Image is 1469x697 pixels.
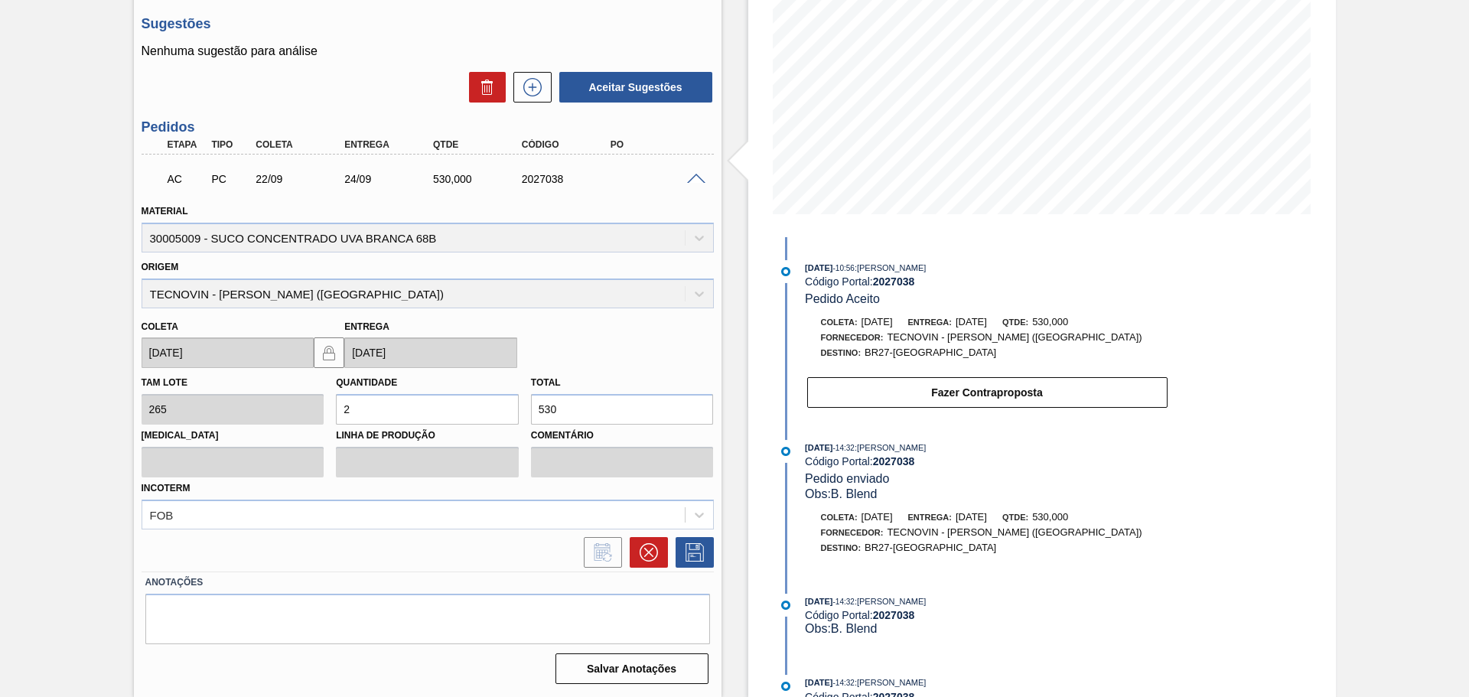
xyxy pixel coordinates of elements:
[821,543,862,552] span: Destino:
[781,601,790,610] img: atual
[142,425,324,447] label: [MEDICAL_DATA]
[1032,316,1068,327] span: 530,000
[461,72,506,103] div: Excluir Sugestões
[887,526,1142,538] span: TECNOVIN - [PERSON_NAME] ([GEOGRAPHIC_DATA])
[518,173,617,185] div: 2027038
[142,262,179,272] label: Origem
[821,528,884,537] span: Fornecedor:
[336,377,397,388] label: Quantidade
[142,206,188,217] label: Material
[833,444,855,452] span: - 14:32
[576,537,622,568] div: Informar alteração no pedido
[805,597,832,606] span: [DATE]
[873,609,915,621] strong: 2027038
[314,337,344,368] button: locked
[1002,318,1028,327] span: Qtde:
[168,173,206,185] p: AC
[252,173,351,185] div: 22/09/2025
[559,72,712,103] button: Aceitar Sugestões
[552,70,714,104] div: Aceitar Sugestões
[873,455,915,467] strong: 2027038
[150,508,174,521] div: FOB
[344,337,517,368] input: dd/mm/yyyy
[887,331,1142,343] span: TECNOVIN - [PERSON_NAME] ([GEOGRAPHIC_DATA])
[531,377,561,388] label: Total
[908,513,952,522] span: Entrega:
[862,316,893,327] span: [DATE]
[164,139,210,150] div: Etapa
[821,318,858,327] span: Coleta:
[668,537,714,568] div: Salvar Pedido
[805,622,877,635] span: Obs: B. Blend
[805,275,1168,288] div: Código Portal:
[833,598,855,606] span: - 14:32
[956,316,987,327] span: [DATE]
[336,425,519,447] label: Linha de Produção
[855,597,927,606] span: : [PERSON_NAME]
[142,44,714,58] p: Nenhuma sugestão para análise
[805,487,877,500] span: Obs: B. Blend
[142,377,187,388] label: Tam lote
[506,72,552,103] div: Nova sugestão
[862,511,893,523] span: [DATE]
[781,447,790,456] img: atual
[807,377,1168,408] button: Fazer Contraproposta
[142,321,178,332] label: Coleta
[873,275,915,288] strong: 2027038
[805,455,1168,467] div: Código Portal:
[865,347,996,358] span: BR27-[GEOGRAPHIC_DATA]
[164,162,210,196] div: Aguardando Composição de Carga
[1032,511,1068,523] span: 530,000
[207,139,253,150] div: Tipo
[252,139,351,150] div: Coleta
[833,264,855,272] span: - 10:56
[821,333,884,342] span: Fornecedor:
[518,139,617,150] div: Código
[340,139,440,150] div: Entrega
[908,318,952,327] span: Entrega:
[142,483,191,493] label: Incoterm
[805,472,889,485] span: Pedido enviado
[865,542,996,553] span: BR27-[GEOGRAPHIC_DATA]
[142,16,714,32] h3: Sugestões
[805,678,832,687] span: [DATE]
[805,292,880,305] span: Pedido Aceito
[855,263,927,272] span: : [PERSON_NAME]
[781,267,790,276] img: atual
[207,173,253,185] div: Pedido de Compra
[142,119,714,135] h3: Pedidos
[781,682,790,691] img: atual
[956,511,987,523] span: [DATE]
[340,173,440,185] div: 24/09/2025
[805,609,1168,621] div: Código Portal:
[821,513,858,522] span: Coleta:
[821,348,862,357] span: Destino:
[855,443,927,452] span: : [PERSON_NAME]
[145,572,710,594] label: Anotações
[555,653,708,684] button: Salvar Anotações
[805,443,832,452] span: [DATE]
[805,263,832,272] span: [DATE]
[531,425,714,447] label: Comentário
[142,337,314,368] input: dd/mm/yyyy
[344,321,389,332] label: Entrega
[1002,513,1028,522] span: Qtde:
[429,139,529,150] div: Qtde
[320,344,338,362] img: locked
[855,678,927,687] span: : [PERSON_NAME]
[833,679,855,687] span: - 14:32
[607,139,706,150] div: PO
[429,173,529,185] div: 530,000
[622,537,668,568] div: Cancelar pedido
